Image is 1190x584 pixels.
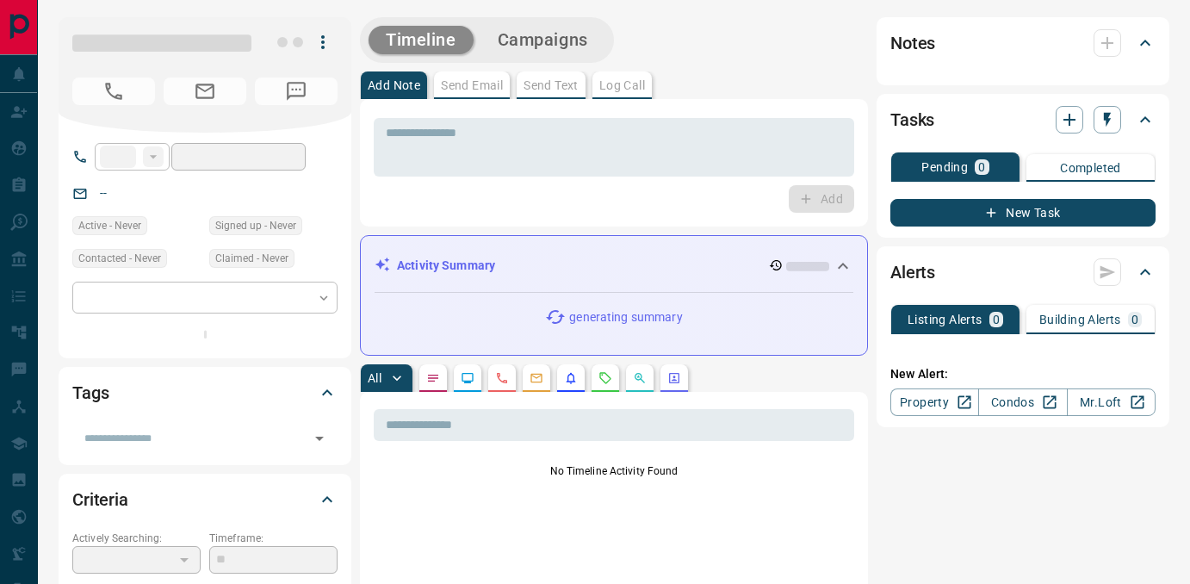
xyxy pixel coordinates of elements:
[921,161,968,173] p: Pending
[375,250,853,282] div: Activity Summary
[307,426,332,450] button: Open
[78,250,161,267] span: Contacted - Never
[598,371,612,385] svg: Requests
[633,371,647,385] svg: Opportunities
[890,199,1156,227] button: New Task
[890,258,935,286] h2: Alerts
[993,314,1000,326] p: 0
[890,388,979,416] a: Property
[72,379,108,407] h2: Tags
[890,99,1156,140] div: Tasks
[72,486,128,513] h2: Criteria
[255,78,338,105] span: No Number
[100,186,107,200] a: --
[209,531,338,546] p: Timeframe:
[480,26,605,54] button: Campaigns
[215,250,288,267] span: Claimed - Never
[564,371,578,385] svg: Listing Alerts
[908,314,982,326] p: Listing Alerts
[569,308,682,326] p: generating summary
[72,372,338,413] div: Tags
[426,371,440,385] svg: Notes
[72,479,338,520] div: Criteria
[978,161,985,173] p: 0
[164,78,246,105] span: No Email
[368,372,381,384] p: All
[667,371,681,385] svg: Agent Actions
[461,371,474,385] svg: Lead Browsing Activity
[1039,314,1121,326] p: Building Alerts
[215,217,296,234] span: Signed up - Never
[368,79,420,91] p: Add Note
[397,257,495,275] p: Activity Summary
[890,252,1156,293] div: Alerts
[495,371,509,385] svg: Calls
[1067,388,1156,416] a: Mr.Loft
[890,106,934,134] h2: Tasks
[78,217,141,234] span: Active - Never
[978,388,1067,416] a: Condos
[890,365,1156,383] p: New Alert:
[72,78,155,105] span: No Number
[1060,162,1121,174] p: Completed
[530,371,543,385] svg: Emails
[369,26,474,54] button: Timeline
[890,29,935,57] h2: Notes
[890,22,1156,64] div: Notes
[72,531,201,546] p: Actively Searching:
[374,463,854,479] p: No Timeline Activity Found
[1131,314,1138,326] p: 0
